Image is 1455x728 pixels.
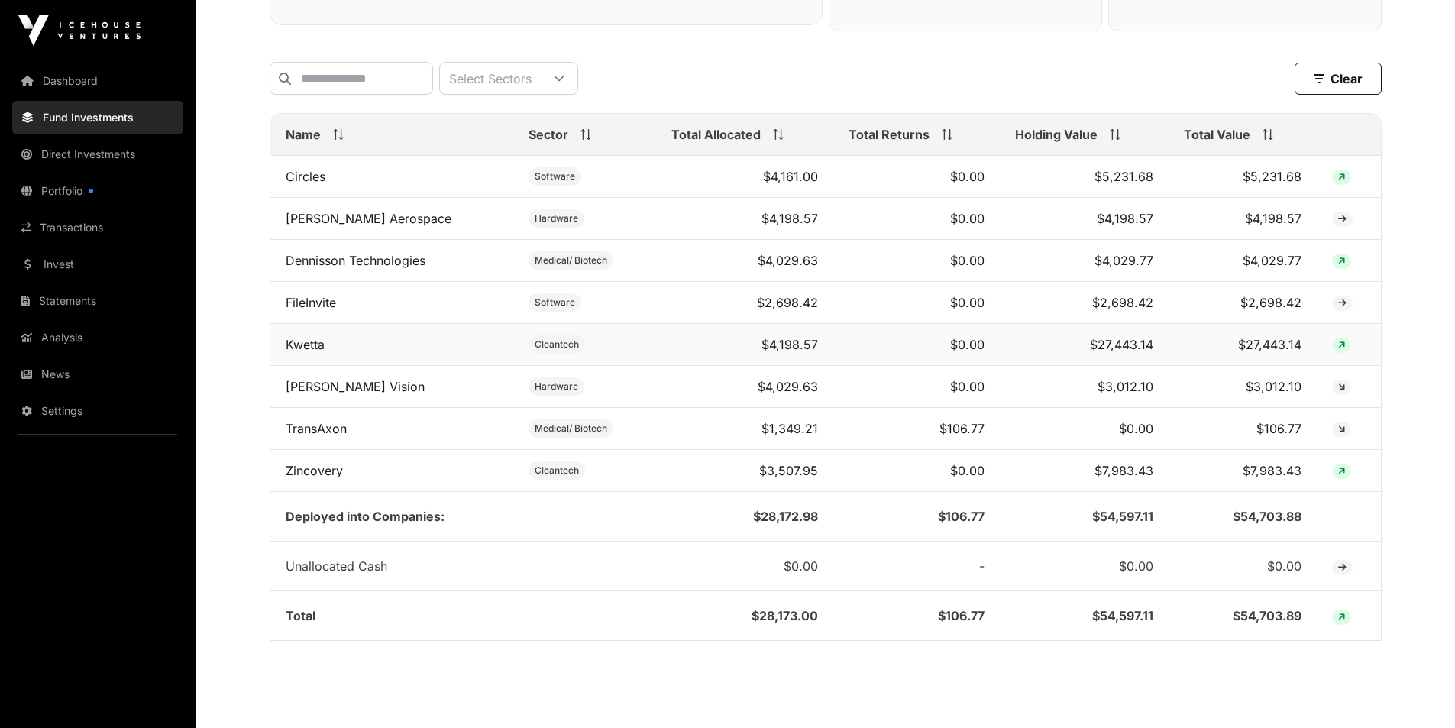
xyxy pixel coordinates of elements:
[833,198,1000,240] td: $0.00
[1000,156,1169,198] td: $5,231.68
[1169,156,1318,198] td: $5,231.68
[1000,198,1169,240] td: $4,198.57
[1169,198,1318,240] td: $4,198.57
[270,492,657,542] td: Deployed into Companies:
[1000,240,1169,282] td: $4,029.77
[656,282,833,324] td: $2,698.42
[12,138,183,171] a: Direct Investments
[1169,324,1318,366] td: $27,443.14
[1000,492,1169,542] td: $54,597.11
[833,282,1000,324] td: $0.00
[833,240,1000,282] td: $0.00
[656,408,833,450] td: $1,349.21
[286,211,451,226] a: [PERSON_NAME] Aerospace
[656,366,833,408] td: $4,029.63
[286,421,347,436] a: TransAxon
[1000,324,1169,366] td: $27,443.14
[12,211,183,244] a: Transactions
[535,212,578,225] span: Hardware
[979,558,985,574] span: -
[286,125,321,144] span: Name
[833,366,1000,408] td: $0.00
[12,284,183,318] a: Statements
[12,64,183,98] a: Dashboard
[656,492,833,542] td: $28,172.98
[1000,282,1169,324] td: $2,698.42
[18,15,141,46] img: Icehouse Ventures Logo
[286,379,425,394] a: [PERSON_NAME] Vision
[1000,450,1169,492] td: $7,983.43
[1169,366,1318,408] td: $3,012.10
[286,169,325,184] a: Circles
[656,198,833,240] td: $4,198.57
[1119,558,1153,574] span: $0.00
[535,170,575,183] span: Software
[286,558,387,574] span: Unallocated Cash
[1184,125,1250,144] span: Total Value
[1169,450,1318,492] td: $7,983.43
[535,380,578,393] span: Hardware
[12,101,183,134] a: Fund Investments
[784,558,818,574] span: $0.00
[12,248,183,281] a: Invest
[12,394,183,428] a: Settings
[535,254,607,267] span: Medical/ Biotech
[656,156,833,198] td: $4,161.00
[1015,125,1098,144] span: Holding Value
[833,591,1000,641] td: $106.77
[1169,240,1318,282] td: $4,029.77
[270,591,657,641] td: Total
[656,450,833,492] td: $3,507.95
[1169,408,1318,450] td: $106.77
[833,156,1000,198] td: $0.00
[12,174,183,208] a: Portfolio
[833,408,1000,450] td: $106.77
[440,63,541,94] div: Select Sectors
[656,324,833,366] td: $4,198.57
[833,492,1000,542] td: $106.77
[286,295,336,310] a: FileInvite
[1000,591,1169,641] td: $54,597.11
[1267,558,1301,574] span: $0.00
[286,463,343,478] a: Zincovery
[535,338,579,351] span: Cleantech
[535,296,575,309] span: Software
[12,321,183,354] a: Analysis
[849,125,930,144] span: Total Returns
[1379,655,1455,728] iframe: Chat Widget
[12,358,183,391] a: News
[833,324,1000,366] td: $0.00
[833,450,1000,492] td: $0.00
[1000,366,1169,408] td: $3,012.10
[286,253,425,268] a: Dennisson Technologies
[1000,408,1169,450] td: $0.00
[656,240,833,282] td: $4,029.63
[1169,492,1318,542] td: $54,703.88
[286,337,325,352] a: Kwetta
[529,125,568,144] span: Sector
[1295,63,1382,95] button: Clear
[535,464,579,477] span: Cleantech
[535,422,607,435] span: Medical/ Biotech
[671,125,761,144] span: Total Allocated
[1169,282,1318,324] td: $2,698.42
[1169,591,1318,641] td: $54,703.89
[656,591,833,641] td: $28,173.00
